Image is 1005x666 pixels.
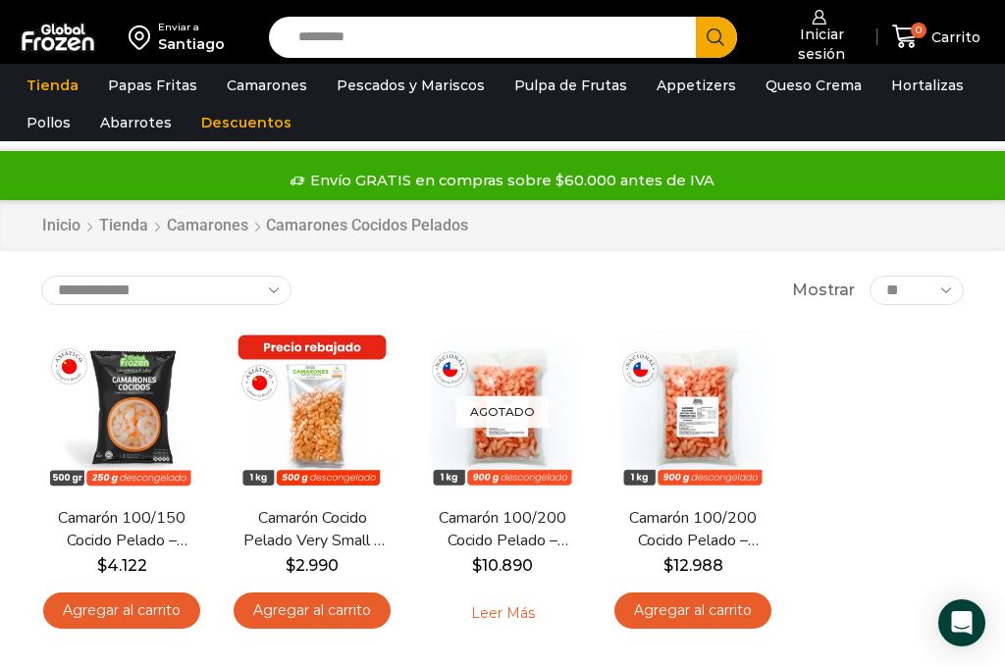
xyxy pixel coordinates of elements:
a: Agregar al carrito: “Camarón 100/150 Cocido Pelado - Bronze - Caja 10 kg” [43,592,200,629]
span: $ [286,556,295,575]
span: $ [663,556,673,575]
a: Leé más sobre “Camarón 100/200 Cocido Pelado - Premium - Caja 10 kg” [441,592,565,634]
a: Camarón 100/200 Cocido Pelado – Super Prime – Caja 10 kg [620,507,766,552]
a: Agregar al carrito: “Camarón Cocido Pelado Very Small - Bronze - Caja 10 kg” [234,592,391,629]
a: Queso Crema [756,67,872,104]
button: Search button [696,17,737,58]
a: Tienda [17,67,88,104]
a: Camarón Cocido Pelado Very Small – Bronze – Caja 10 kg [239,507,385,552]
bdi: 2.990 [286,556,339,575]
a: 0 Carrito [887,14,985,60]
span: 0 [911,23,926,38]
a: Hortalizas [881,67,974,104]
a: Abarrotes [90,104,182,141]
a: Papas Fritas [98,67,207,104]
a: Camarones [166,215,249,237]
div: Enviar a [158,21,225,34]
bdi: 12.988 [663,556,723,575]
a: Agregar al carrito: “Camarón 100/200 Cocido Pelado - Super Prime - Caja 10 kg” [614,592,771,629]
a: Pulpa de Frutas [504,67,637,104]
a: Tienda [98,215,149,237]
select: Pedido de la tienda [41,276,291,305]
a: Descuentos [191,104,301,141]
p: Agotado [456,396,549,429]
a: Inicio [41,215,81,237]
a: Camarón 100/150 Cocido Pelado – Bronze – Caja 10 kg [49,507,194,552]
bdi: 10.890 [472,556,533,575]
span: $ [97,556,107,575]
span: Carrito [926,27,980,47]
a: Camarones [217,67,317,104]
img: address-field-icon.svg [129,21,158,54]
span: $ [472,556,482,575]
nav: Breadcrumb [41,215,468,237]
span: Mostrar [792,280,855,302]
div: Santiago [158,34,225,54]
h1: Camarones Cocidos Pelados [266,216,468,234]
bdi: 4.122 [97,556,147,575]
a: Camarón 100/200 Cocido Pelado – Premium – Caja 10 kg [430,507,575,552]
a: Appetizers [647,67,746,104]
span: Iniciar sesión [771,25,869,64]
a: Pescados y Mariscos [327,67,495,104]
div: Open Intercom Messenger [938,599,985,646]
a: Pollos [17,104,80,141]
